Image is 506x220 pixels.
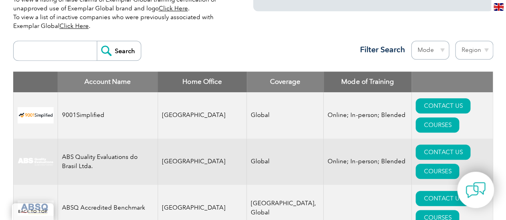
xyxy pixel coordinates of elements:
img: c92924ac-d9bc-ea11-a814-000d3a79823d-logo.jpg [18,157,54,166]
td: Online; In-person; Blended [324,92,412,139]
td: ABS Quality Evaluations do Brasil Ltda. [58,139,158,185]
input: Search [97,41,141,60]
a: CONTACT US [416,145,470,160]
td: Global [247,139,324,185]
a: BACK TO TOP [12,203,54,220]
a: Click Here [60,22,89,30]
img: cc24547b-a6e0-e911-a812-000d3a795b83-logo.png [18,200,54,216]
th: Home Office: activate to sort column ascending [158,71,247,92]
h3: Filter Search [355,45,405,55]
img: contact-chat.png [466,180,486,200]
a: COURSES [416,117,459,133]
a: Click Here [159,5,188,12]
td: Online; In-person; Blended [324,139,412,185]
th: Account Name: activate to sort column descending [58,71,158,92]
td: Global [247,92,324,139]
td: [GEOGRAPHIC_DATA] [158,139,247,185]
img: en [494,3,504,11]
img: 37c9c059-616f-eb11-a812-002248153038-logo.png [18,107,54,123]
td: 9001Simplified [58,92,158,139]
th: : activate to sort column ascending [412,71,493,92]
a: CONTACT US [416,191,470,206]
a: COURSES [416,164,459,179]
td: [GEOGRAPHIC_DATA] [158,92,247,139]
th: Coverage: activate to sort column ascending [247,71,324,92]
th: Mode of Training: activate to sort column ascending [324,71,412,92]
a: CONTACT US [416,98,470,113]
